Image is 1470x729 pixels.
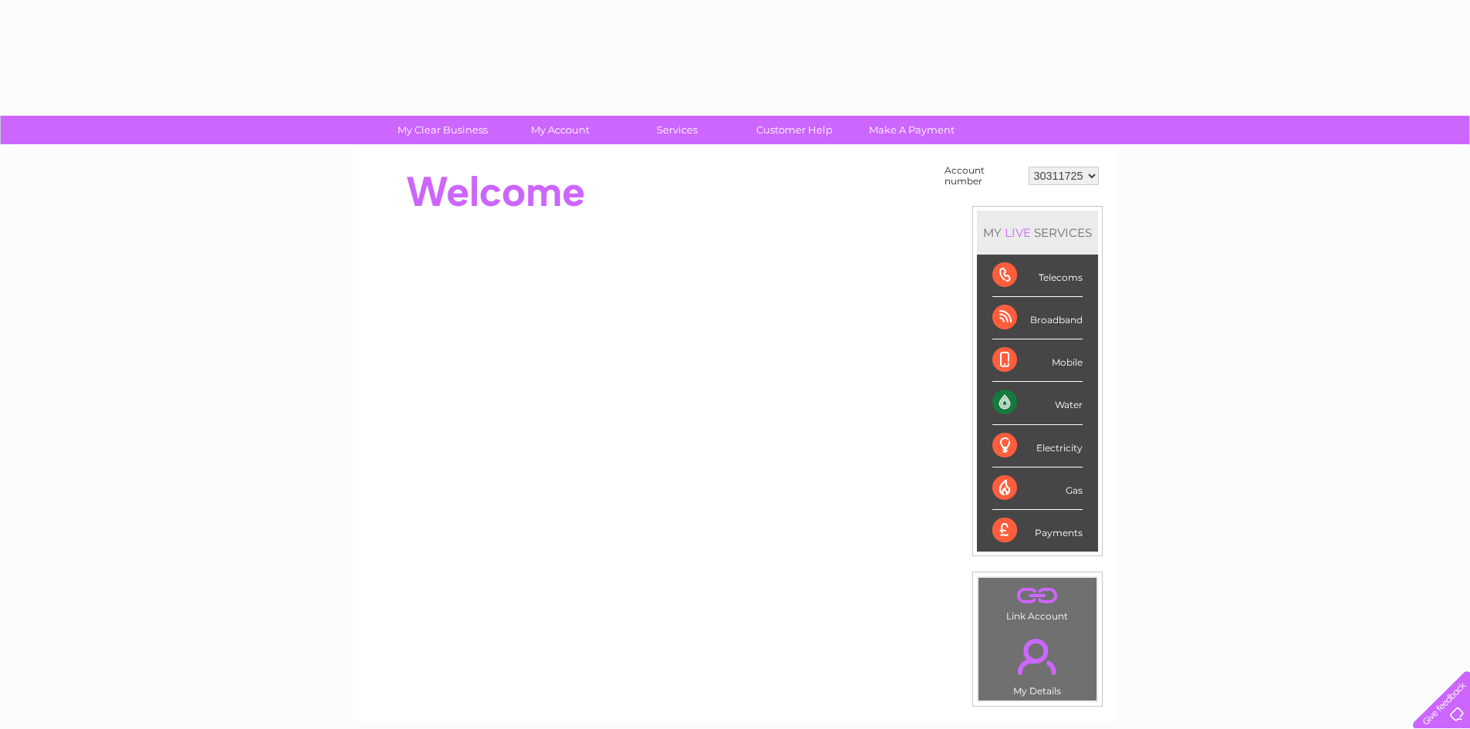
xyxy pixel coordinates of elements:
div: Gas [992,467,1083,510]
a: Services [613,116,741,144]
a: Customer Help [731,116,858,144]
div: Broadband [992,297,1083,339]
a: Make A Payment [848,116,975,144]
td: Account number [941,161,1025,191]
a: . [982,629,1093,683]
td: My Details [978,626,1097,701]
div: LIVE [1002,225,1034,240]
div: MY SERVICES [977,211,1098,255]
a: My Clear Business [379,116,506,144]
td: Link Account [978,577,1097,626]
a: My Account [496,116,623,144]
div: Telecoms [992,255,1083,297]
a: . [982,582,1093,609]
div: Electricity [992,425,1083,467]
div: Water [992,382,1083,424]
div: Payments [992,510,1083,552]
div: Mobile [992,339,1083,382]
